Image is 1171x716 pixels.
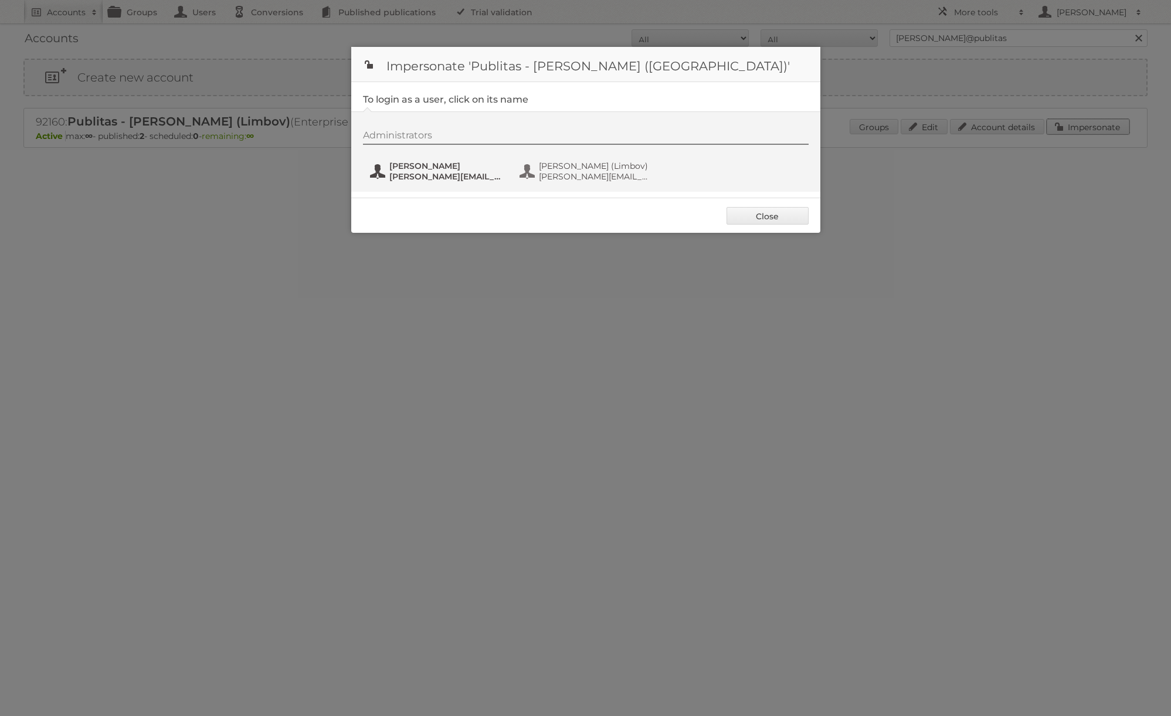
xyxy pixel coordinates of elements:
a: Close [727,207,809,225]
button: [PERSON_NAME] [PERSON_NAME][EMAIL_ADDRESS][DOMAIN_NAME] [369,160,507,183]
button: [PERSON_NAME] (Limbov) [PERSON_NAME][EMAIL_ADDRESS][DOMAIN_NAME] [518,160,656,183]
span: [PERSON_NAME][EMAIL_ADDRESS][DOMAIN_NAME] [389,171,503,182]
span: [PERSON_NAME][EMAIL_ADDRESS][DOMAIN_NAME] [539,171,653,182]
legend: To login as a user, click on its name [363,94,528,105]
div: Administrators [363,130,809,145]
h1: Impersonate 'Publitas - [PERSON_NAME] ([GEOGRAPHIC_DATA])' [351,47,820,82]
span: [PERSON_NAME] [389,161,503,171]
span: [PERSON_NAME] (Limbov) [539,161,653,171]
